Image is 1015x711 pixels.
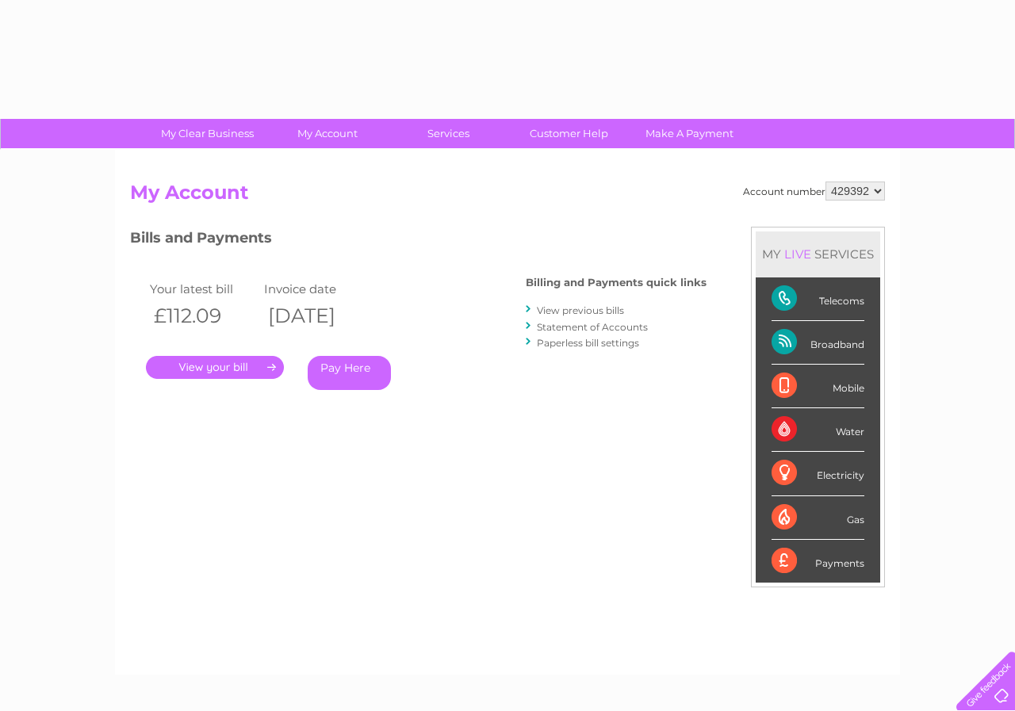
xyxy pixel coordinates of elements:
[383,119,514,148] a: Services
[537,304,624,316] a: View previous bills
[260,278,374,300] td: Invoice date
[624,119,755,148] a: Make A Payment
[146,356,284,379] a: .
[130,182,885,212] h2: My Account
[772,277,864,321] div: Telecoms
[146,300,260,332] th: £112.09
[262,119,393,148] a: My Account
[146,278,260,300] td: Your latest bill
[772,540,864,583] div: Payments
[772,408,864,452] div: Water
[130,227,707,254] h3: Bills and Payments
[781,247,814,262] div: LIVE
[537,321,648,333] a: Statement of Accounts
[504,119,634,148] a: Customer Help
[772,365,864,408] div: Mobile
[772,321,864,365] div: Broadband
[308,356,391,390] a: Pay Here
[772,452,864,495] div: Electricity
[537,337,639,349] a: Paperless bill settings
[526,277,707,289] h4: Billing and Payments quick links
[260,300,374,332] th: [DATE]
[743,182,885,201] div: Account number
[772,496,864,540] div: Gas
[756,231,880,277] div: MY SERVICES
[142,119,273,148] a: My Clear Business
